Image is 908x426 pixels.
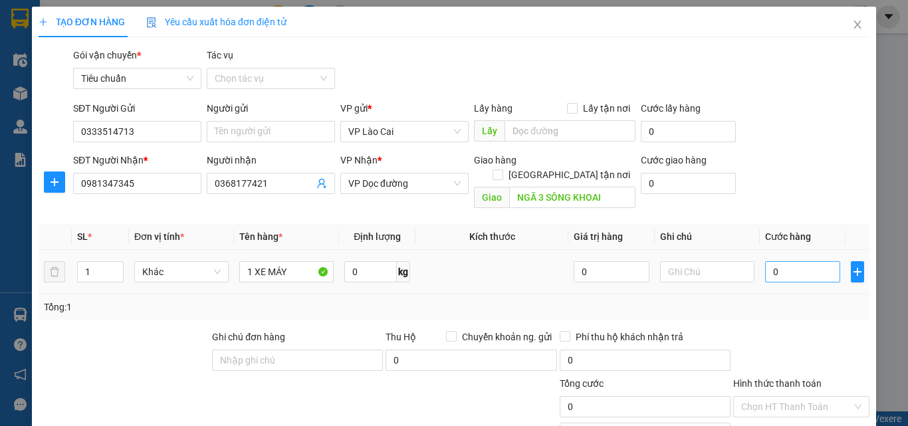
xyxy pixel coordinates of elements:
[207,153,335,167] div: Người nhận
[386,332,416,342] span: Thu Hộ
[146,17,286,27] span: Yêu cầu xuất hóa đơn điện tử
[348,122,461,142] span: VP Lào Cai
[207,101,335,116] div: Người gửi
[660,261,754,282] input: Ghi Chú
[570,330,689,344] span: Phí thu hộ khách nhận trả
[765,231,811,242] span: Cước hàng
[212,332,285,342] label: Ghi chú đơn hàng
[44,261,65,282] button: delete
[574,231,623,242] span: Giá trị hàng
[641,103,701,114] label: Cước lấy hàng
[44,300,352,314] div: Tổng: 1
[474,103,512,114] span: Lấy hàng
[641,121,736,142] input: Cước lấy hàng
[212,350,383,371] input: Ghi chú đơn hàng
[134,231,184,242] span: Đơn vị tính
[469,231,515,242] span: Kích thước
[73,153,201,167] div: SĐT Người Nhận
[641,155,707,165] label: Cước giao hàng
[560,378,604,389] span: Tổng cước
[509,187,635,208] input: Dọc đường
[340,101,469,116] div: VP gửi
[316,178,327,189] span: user-add
[397,261,410,282] span: kg
[39,17,48,27] span: plus
[45,177,64,187] span: plus
[852,19,863,30] span: close
[503,167,635,182] span: [GEOGRAPHIC_DATA] tận nơi
[44,171,65,193] button: plus
[578,101,635,116] span: Lấy tận nơi
[73,50,141,60] span: Gói vận chuyển
[348,173,461,193] span: VP Dọc đường
[239,231,283,242] span: Tên hàng
[733,378,822,389] label: Hình thức thanh toán
[81,68,193,88] span: Tiêu chuẩn
[39,17,125,27] span: TẠO ĐƠN HÀNG
[340,155,378,165] span: VP Nhận
[474,187,509,208] span: Giao
[839,7,876,44] button: Close
[505,120,635,142] input: Dọc đường
[207,50,233,60] label: Tác vụ
[354,231,401,242] span: Định lượng
[77,231,88,242] span: SL
[142,262,221,282] span: Khác
[474,155,516,165] span: Giao hàng
[655,224,760,250] th: Ghi chú
[146,17,157,28] img: icon
[851,266,863,277] span: plus
[239,261,334,282] input: VD: Bàn, Ghế
[851,261,864,282] button: plus
[457,330,557,344] span: Chuyển khoản ng. gửi
[474,120,505,142] span: Lấy
[641,173,736,194] input: Cước giao hàng
[574,261,649,282] input: 0
[73,101,201,116] div: SĐT Người Gửi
